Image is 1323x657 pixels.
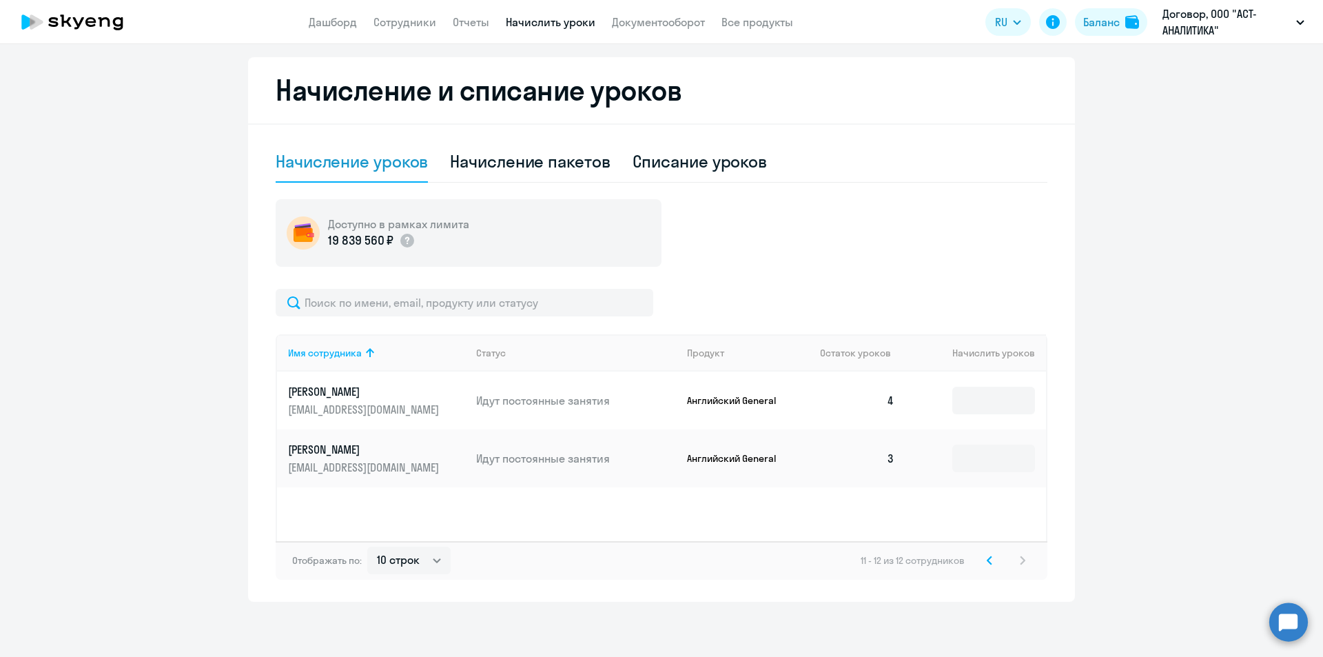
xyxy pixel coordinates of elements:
div: Продукт [687,347,810,359]
div: Имя сотрудника [288,347,465,359]
div: Имя сотрудника [288,347,362,359]
a: [PERSON_NAME][EMAIL_ADDRESS][DOMAIN_NAME] [288,384,465,417]
div: Остаток уроков [820,347,905,359]
p: 19 839 560 ₽ [328,232,393,250]
p: [PERSON_NAME] [288,442,442,457]
p: Идут постоянные занятия [476,451,676,466]
input: Поиск по имени, email, продукту или статусу [276,289,653,316]
span: RU [995,14,1007,30]
td: 3 [809,429,905,487]
img: balance [1125,15,1139,29]
span: Остаток уроков [820,347,891,359]
div: Баланс [1083,14,1120,30]
a: Дашборд [309,15,357,29]
button: RU [985,8,1031,36]
div: Статус [476,347,676,359]
div: Начисление уроков [276,150,428,172]
td: 4 [809,372,905,429]
p: Идут постоянные занятия [476,393,676,408]
img: wallet-circle.png [287,216,320,250]
button: Договор, ООО "АСТ-АНАЛИТИКА" [1156,6,1311,39]
a: Начислить уроки [506,15,595,29]
p: [EMAIL_ADDRESS][DOMAIN_NAME] [288,402,442,417]
a: Сотрудники [373,15,436,29]
p: [EMAIL_ADDRESS][DOMAIN_NAME] [288,460,442,475]
a: Отчеты [453,15,489,29]
p: Английский General [687,394,790,407]
span: 11 - 12 из 12 сотрудников [861,554,965,567]
a: [PERSON_NAME][EMAIL_ADDRESS][DOMAIN_NAME] [288,442,465,475]
a: Все продукты [721,15,793,29]
p: [PERSON_NAME] [288,384,442,399]
button: Балансbalance [1075,8,1147,36]
div: Списание уроков [633,150,768,172]
div: Начисление пакетов [450,150,610,172]
h5: Доступно в рамках лимита [328,216,469,232]
th: Начислить уроков [905,334,1046,372]
div: Продукт [687,347,724,359]
a: Документооборот [612,15,705,29]
div: Статус [476,347,506,359]
span: Отображать по: [292,554,362,567]
p: Английский General [687,452,790,465]
p: Договор, ООО "АСТ-АНАЛИТИКА" [1162,6,1291,39]
h2: Начисление и списание уроков [276,74,1047,107]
